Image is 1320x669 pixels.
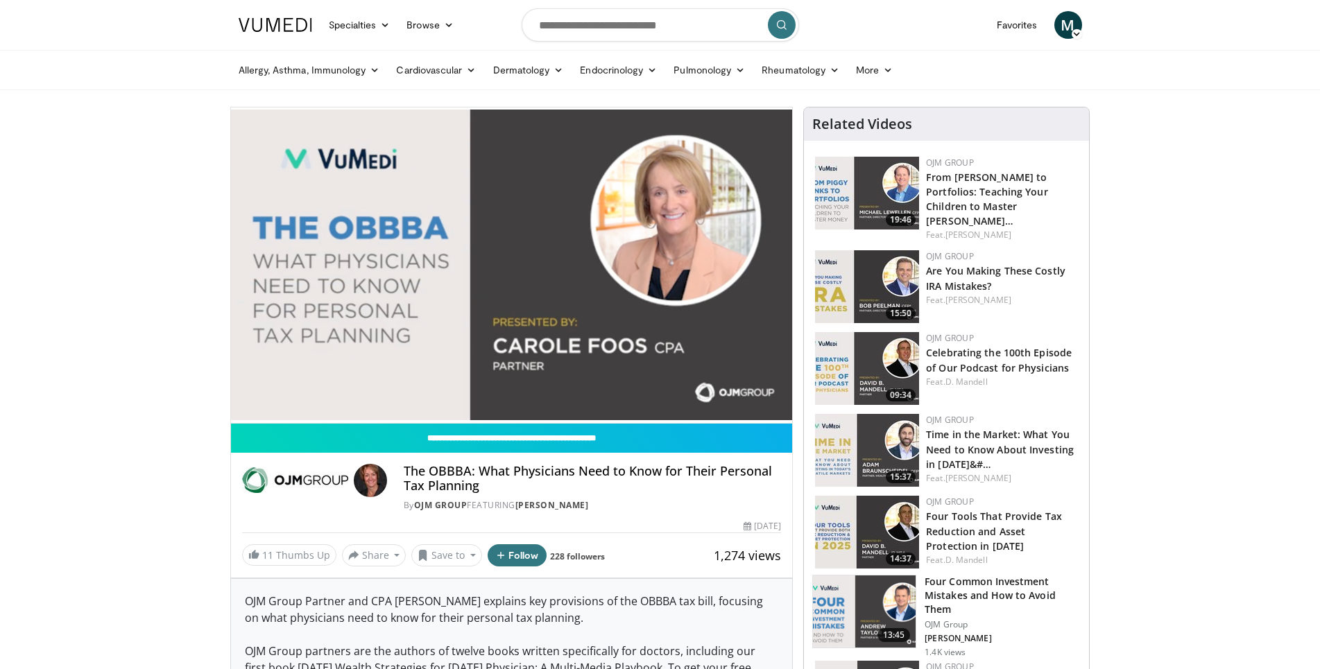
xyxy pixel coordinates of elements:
a: [PERSON_NAME] [945,472,1011,484]
a: OJM Group [414,499,468,511]
a: OJM Group [926,332,974,344]
img: Avatar [354,464,387,497]
span: 09:34 [886,389,916,401]
img: VuMedi Logo [239,18,312,32]
span: 14:37 [886,553,916,565]
a: OJM Group [926,496,974,507]
video-js: Video Player [231,107,793,424]
a: D. Mandell [945,554,988,566]
a: Specialties [320,11,399,39]
a: OJM Group [926,157,974,168]
a: 09:34 [815,332,919,405]
a: Cardiovascular [388,56,484,84]
a: From [PERSON_NAME] to Portfolios: Teaching Your Children to Master [PERSON_NAME]… [926,171,1048,227]
div: Feat. [926,554,1078,566]
span: 15:50 [886,307,916,320]
span: 19:46 [886,214,916,226]
div: Feat. [926,229,1078,241]
h3: Four Common Investment Mistakes and How to Avoid Them [925,575,1081,616]
span: 13:45 [877,628,911,642]
button: Save to [411,544,482,566]
img: 4b415aee-9520-4d6f-a1e1-8e5e22de4108.150x105_q85_crop-smart_upscale.jpg [815,250,919,323]
a: Endocrinology [572,56,665,84]
a: Dermatology [485,56,572,84]
a: 14:37 [815,496,919,568]
span: 11 [262,548,273,562]
a: D. Mandell [945,376,988,388]
p: OJM Group [925,619,1081,630]
div: Feat. [926,294,1078,306]
a: 15:37 [815,414,919,487]
a: 228 followers [550,550,605,562]
a: Pulmonology [665,56,753,84]
a: 19:46 [815,157,919,229]
p: [PERSON_NAME] [925,633,1081,644]
a: More [848,56,901,84]
a: M [1054,11,1082,39]
a: [PERSON_NAME] [515,499,589,511]
img: OJM Group [242,464,348,497]
a: Rheumatology [753,56,848,84]
input: Search topics, interventions [522,8,799,42]
a: [PERSON_NAME] [945,294,1011,306]
a: OJM Group [926,250,974,262]
a: Four Tools That Provide Tax Reduction and Asset Protection in [DATE] [926,510,1062,552]
img: 6704c0a6-4d74-4e2e-aaba-7698dfbc586a.150x105_q85_crop-smart_upscale.jpg [815,496,919,568]
button: Share [342,544,406,566]
span: 1,274 views [714,547,781,564]
img: 282c92bf-9480-4465-9a17-aeac8df0c943.150x105_q85_crop-smart_upscale.jpg [815,157,919,229]
a: 15:50 [815,250,919,323]
img: f90543b2-11a1-4aab-98f1-82dfa77c6314.png.150x105_q85_crop-smart_upscale.png [813,575,916,648]
div: Feat. [926,376,1078,388]
a: 13:45 Four Common Investment Mistakes and How to Avoid Them OJM Group [PERSON_NAME] 1.4K views [812,575,1081,658]
div: [DATE] [744,520,781,532]
h4: The OBBBA: What Physicians Need to Know for Their Personal Tax Planning [404,464,781,494]
img: cfc453be-3f74-41d3-a301-0743b7c46f05.150x105_q85_crop-smart_upscale.jpg [815,414,919,487]
a: 11 Thumbs Up [242,544,336,566]
a: [PERSON_NAME] [945,229,1011,241]
span: 15:37 [886,471,916,483]
a: Browse [398,11,462,39]
p: 1.4K views [925,647,966,658]
a: Favorites [988,11,1046,39]
img: 7438bed5-bde3-4519-9543-24a8eadaa1c2.150x105_q85_crop-smart_upscale.jpg [815,332,919,405]
a: Time in the Market: What You Need to Know About Investing in [DATE]&#… [926,428,1074,470]
a: OJM Group [926,414,974,426]
a: Celebrating the 100th Episode of Our Podcast for Physicians [926,346,1072,374]
div: Feat. [926,472,1078,485]
a: Allergy, Asthma, Immunology [230,56,388,84]
a: Are You Making These Costly IRA Mistakes? [926,264,1065,292]
button: Follow [488,544,547,566]
h4: Related Videos [812,116,912,132]
div: By FEATURING [404,499,781,512]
